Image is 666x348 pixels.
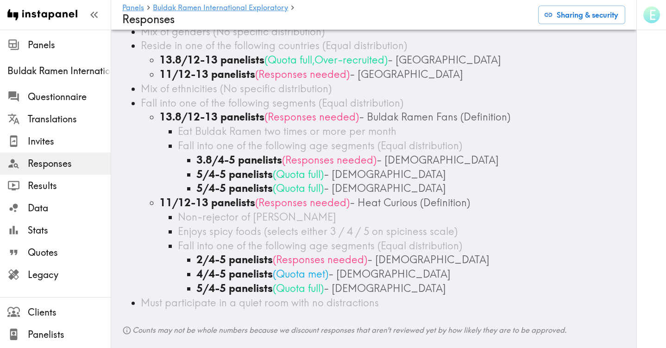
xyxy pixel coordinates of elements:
span: Legacy [28,268,111,281]
a: Panels [122,4,144,13]
span: Panelists [28,328,111,341]
span: Invites [28,135,111,148]
span: Fall into one of the following age segments (Equal distribution) [178,139,462,152]
span: ( Quota full ) [273,182,324,195]
span: Reside in one of the following countries (Equal distribution) [141,39,407,52]
span: Enjoys spicy foods (selects either 3 / 4 / 5 on spiciness scale) [178,225,458,238]
span: Results [28,179,111,192]
b: 5/4-5 panelists [196,282,273,295]
span: - [DEMOGRAPHIC_DATA] [367,253,490,266]
span: ( Responses needed ) [255,68,350,81]
b: 5/4-5 panelists [196,168,273,181]
span: - [DEMOGRAPHIC_DATA] [324,282,446,295]
span: Responses [28,157,111,170]
span: - [DEMOGRAPHIC_DATA] [328,267,451,280]
span: E [649,7,656,23]
button: E [642,6,661,24]
span: ( Responses needed ) [273,253,367,266]
b: 11/12-13 panelists [159,196,255,209]
span: Mix of ethnicities (No specific distribution) [141,82,332,95]
span: Must participate in a quiet room with no distractions [141,296,379,309]
b: 13.8/12-13 panelists [159,110,264,123]
span: - [GEOGRAPHIC_DATA] [350,68,463,81]
h6: Counts may not be whole numbers because we discount responses that aren't reviewed yet by how lik... [122,325,625,335]
a: Buldak Ramen International Exploratory [153,4,288,13]
span: Stats [28,224,111,237]
b: 2/4-5 panelists [196,253,273,266]
span: Panels [28,38,111,51]
span: ( Quota full , Over-recruited ) [264,53,388,66]
span: Fall into one of the following age segments (Equal distribution) [178,239,462,252]
span: - Buldak Ramen Fans (Definition) [359,110,510,123]
b: 5/4-5 panelists [196,182,273,195]
span: Buldak Ramen International Exploratory [7,64,111,77]
span: ( Responses needed ) [264,110,359,123]
span: Clients [28,306,111,319]
span: - [DEMOGRAPHIC_DATA] [377,153,499,166]
span: ( Responses needed ) [255,196,350,209]
b: 13.8/12-13 panelists [159,53,264,66]
span: Non-rejector of [PERSON_NAME] [178,210,336,223]
b: 11/12-13 panelists [159,68,255,81]
h4: Responses [122,13,531,26]
span: ( Responses needed ) [282,153,377,166]
span: - [GEOGRAPHIC_DATA] [388,53,501,66]
span: - [DEMOGRAPHIC_DATA] [324,182,446,195]
span: - [DEMOGRAPHIC_DATA] [324,168,446,181]
b: 3.8/4-5 panelists [196,153,282,166]
span: ( Quota full ) [273,168,324,181]
span: Fall into one of the following segments (Equal distribution) [141,96,403,109]
button: Sharing & security [538,6,625,24]
span: Eat Buldak Ramen two times or more per month [178,125,396,138]
b: 4/4-5 panelists [196,267,273,280]
span: Questionnaire [28,90,111,103]
span: Quotes [28,246,111,259]
span: ( Quota full ) [273,282,324,295]
span: Mix of genders (No specific distribution) [141,25,325,38]
span: Translations [28,113,111,126]
span: - Heat Curious (Definition) [350,196,470,209]
span: Data [28,202,111,215]
span: ( Quota met ) [273,267,328,280]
